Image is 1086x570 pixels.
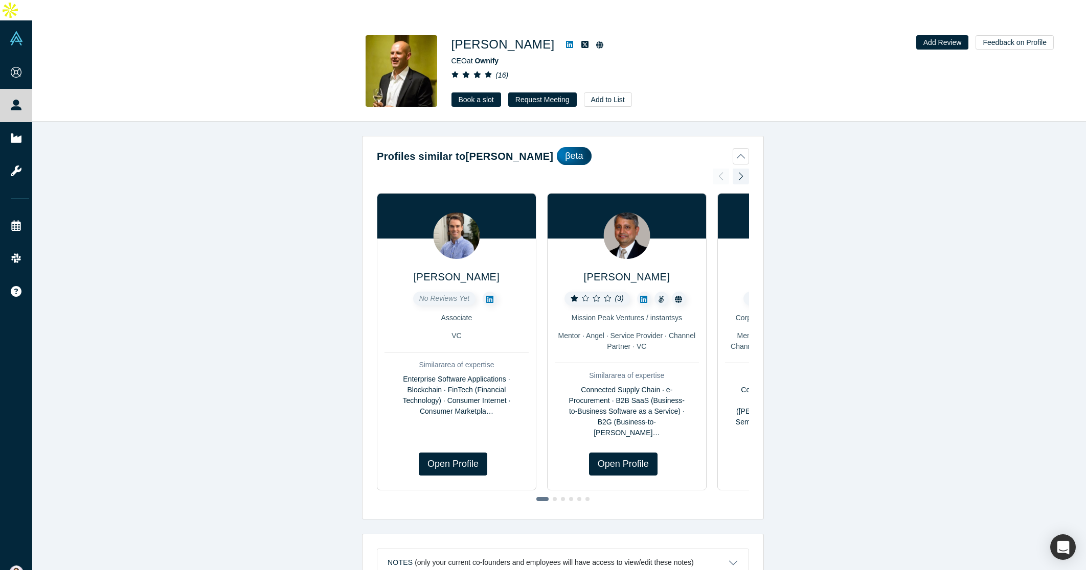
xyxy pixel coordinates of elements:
[557,147,591,165] div: βeta
[441,314,472,322] span: Associate
[474,57,499,65] a: Ownify
[433,212,480,259] img: Tobias Nilsson-Roos's Profile Image
[419,294,470,302] span: No Reviews Yet
[736,314,1006,322] span: Corporate Development Professional | ex-Visa, Autodesk, Synopsys, Bright Machines
[419,453,487,476] a: Open Profile
[495,71,508,79] i: ( 16 )
[976,35,1054,50] button: Feedback on Profile
[451,35,555,54] h1: [PERSON_NAME]
[388,557,413,568] h3: Notes
[615,294,624,302] i: ( 3 )
[366,35,437,107] img: Frank Rohde's Profile Image
[414,271,500,282] a: [PERSON_NAME]
[584,271,670,282] a: [PERSON_NAME]
[589,453,658,476] a: Open Profile
[415,558,694,567] p: (only your current co-founders and employees will have access to view/edit these notes)
[725,330,869,352] div: Mentor · Angel · Corporate Innovator · Channel Partner · Freelancer / Consultant
[451,57,499,65] span: CEO at
[508,92,577,107] button: Request Meeting
[584,92,632,107] button: Add to List
[725,385,869,427] div: Construction · Logistics · Corporate Development · M&A ([PERSON_NAME] and Acquisitions) · Semicon...
[725,370,869,381] div: Similar area of expertise
[384,360,529,370] div: Similar area of expertise
[384,330,529,341] div: VC
[572,314,682,322] span: Mission Peak Ventures / instantsys
[555,370,699,381] div: Similar area of expertise
[451,92,501,107] a: Book a slot
[603,212,650,259] img: Vipin Chawla's Profile Image
[555,330,699,352] div: Mentor · Angel · Service Provider · Channel Partner · VC
[377,147,749,165] button: Profiles similar to[PERSON_NAME]βeta
[916,35,969,50] button: Add Review
[377,149,553,164] h2: Profiles similar to [PERSON_NAME]
[555,385,699,438] div: Connected Supply Chain · e-Procurement · B2B SaaS (Business-to-Business Software as a Service) · ...
[384,374,529,417] div: Enterprise Software Applications · Blockchain · FinTech (Financial Technology) · Consumer Interne...
[9,31,24,45] img: Alchemist Vault Logo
